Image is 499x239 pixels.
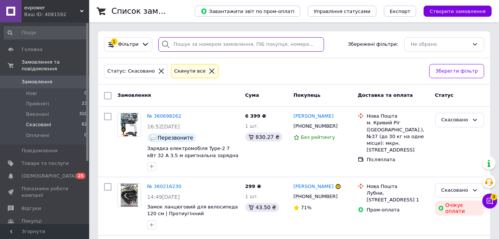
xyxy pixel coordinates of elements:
div: 1 [111,38,117,45]
span: 6 399 ₴ [245,113,266,119]
span: Управління статусами [314,9,370,14]
span: [DEMOGRAPHIC_DATA] [22,173,77,179]
button: Чат з покупцем9 [482,194,497,208]
div: 43.50 ₴ [245,203,279,212]
span: 0 [84,90,87,97]
span: 310 [79,111,87,118]
span: 1 шт. [245,123,259,129]
img: :speech_balloon: [150,135,156,141]
span: Покупець [294,92,321,98]
a: Фото товару [117,183,141,207]
span: 23 [82,101,87,107]
img: Фото товару [121,113,138,136]
div: Пром-оплата [367,207,429,213]
button: Створити замовлення [424,6,492,17]
div: Нова Пошта [367,183,429,190]
span: Нові [26,90,37,97]
span: Показники роботи компанії [22,185,69,199]
span: Повідомлення [22,147,58,154]
a: [PERSON_NAME] [294,183,334,190]
span: Зберегти фільтр [435,67,478,75]
div: Ваш ID: 4081592 [24,11,89,18]
button: Експорт [384,6,417,17]
span: 62 [82,121,87,128]
div: [PHONE_NUMBER] [292,121,339,131]
a: № 360698262 [147,113,181,119]
div: Очікує оплати [435,201,484,216]
div: Скасовано [441,116,469,124]
button: Управління статусами [308,6,376,17]
span: 16:52[DATE] [147,124,180,130]
span: Замовлення [117,92,151,98]
img: Фото товару [121,184,138,207]
span: Фільтри [118,41,139,48]
h1: Список замовлень [111,7,187,16]
div: Cкинути все [173,67,207,75]
div: Статус: Скасовано [106,67,156,75]
span: Створити замовлення [430,9,486,14]
span: Замовлення [22,79,52,85]
input: Пошук за номером замовлення, ПІБ покупця, номером телефону, Email, номером накладної [158,37,324,52]
span: Відгуки [22,205,41,212]
div: Післяплата [367,156,429,163]
span: Товари та послуги [22,160,69,167]
span: Замовлення та повідомлення [22,59,89,72]
a: Замок ланцюговий для велосипеда 120 см | Протиугінний велосипедний замок на ключі | Надійний поту... [147,204,238,237]
span: Доставка та оплата [358,92,413,98]
a: Створити замовлення [416,8,492,14]
div: м. Кривий Ріг ([GEOGRAPHIC_DATA].), №37 (до 30 кг на одне місце): мкрн. [STREET_ADDRESS] [367,119,429,153]
button: Зберегти фільтр [429,64,484,79]
div: Скасовано [441,187,469,194]
span: Скасовані [26,121,51,128]
div: [PHONE_NUMBER] [292,192,339,201]
span: 25 [76,173,85,179]
span: 0 [84,132,87,139]
div: Лубни, [STREET_ADDRESS] 1 [367,190,429,203]
span: 1 шт. [245,194,259,199]
div: 830.27 ₴ [245,133,282,141]
span: 71% [301,205,312,210]
span: Перезвоните [158,135,193,141]
a: № 360216230 [147,184,181,189]
span: Оплачені [26,132,49,139]
span: Завантажити звіт по пром-оплаті [201,8,294,15]
span: evpower [24,4,80,11]
span: Cума [245,92,259,98]
button: Завантажити звіт по пром-оплаті [195,6,300,17]
input: Пошук [4,26,88,39]
span: Без рейтингу [301,134,335,140]
div: Не обрано [411,41,469,48]
span: Експорт [390,9,411,14]
span: Покупці [22,218,42,224]
span: Збережені фільтри: [348,41,398,48]
span: 9 [490,194,497,200]
a: Фото товару [117,113,141,137]
span: Виконані [26,111,49,118]
span: Головна [22,46,42,53]
span: Статус [435,92,454,98]
a: Зарядка електромобіля Type-2 7 кВт 32 А 3.5 м оригінальна зарядна станція електрокара, електрозар... [147,146,238,179]
span: 299 ₴ [245,184,261,189]
div: Нова Пошта [367,113,429,119]
a: [PERSON_NAME] [294,113,334,120]
span: Прийняті [26,101,49,107]
span: 14:49[DATE] [147,194,180,200]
